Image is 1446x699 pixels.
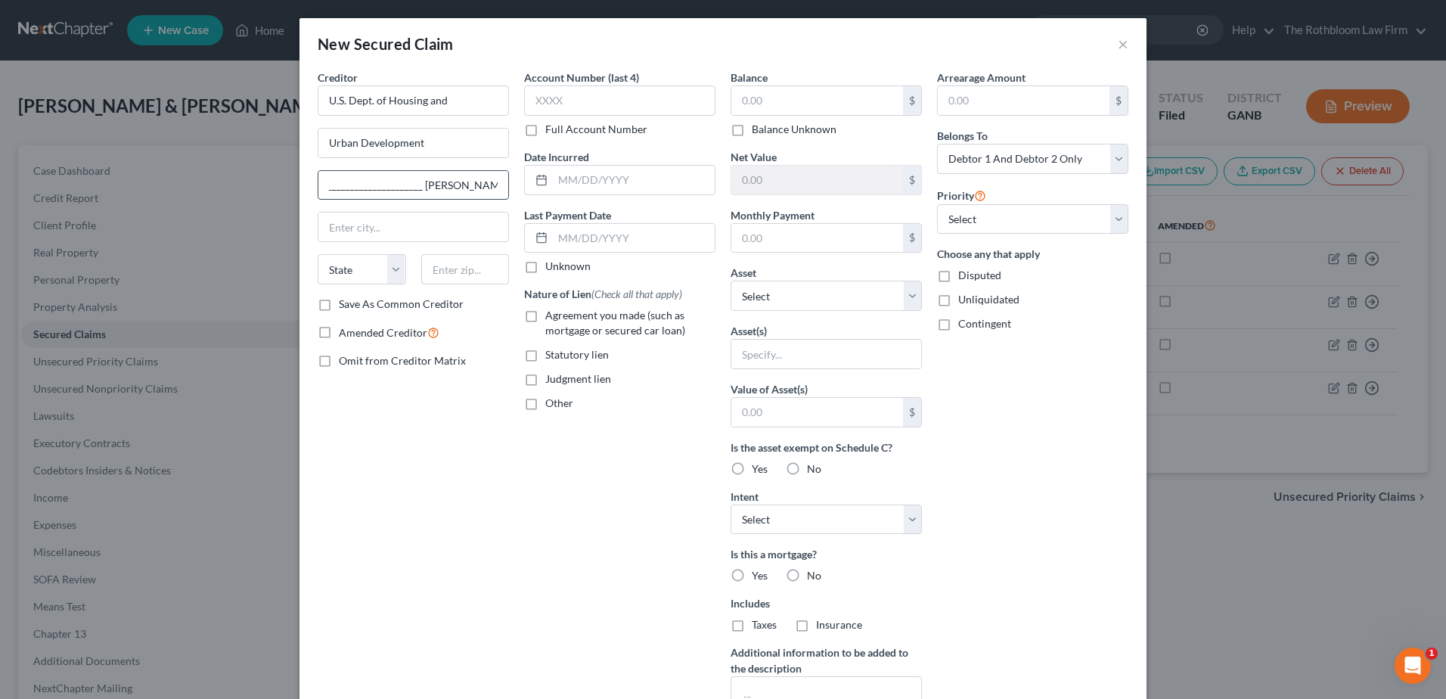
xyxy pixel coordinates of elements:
input: Specify... [731,340,921,368]
input: 0.00 [938,86,1109,115]
input: 0.00 [731,224,903,253]
label: Priority [937,186,986,204]
span: Judgment lien [545,372,611,385]
span: 1 [1426,648,1438,660]
label: Full Account Number [545,122,647,137]
span: Insurance [816,618,862,631]
input: MM/DD/YYYY [553,224,715,253]
span: Amended Creditor [339,326,427,339]
input: 0.00 [731,398,903,427]
input: 0.00 [731,86,903,115]
div: $ [903,86,921,115]
input: MM/DD/YYYY [553,166,715,194]
label: Balance [731,70,768,85]
label: Save As Common Creditor [339,297,464,312]
button: × [1118,35,1128,53]
label: Balance Unknown [752,122,836,137]
label: Includes [731,595,922,611]
div: $ [903,224,921,253]
input: Search creditor by name... [318,85,509,116]
label: Additional information to be added to the description [731,645,922,676]
span: Statutory lien [545,348,609,361]
span: Contingent [958,317,1011,330]
div: $ [903,398,921,427]
label: Monthly Payment [731,207,815,223]
label: Net Value [731,149,777,165]
input: Apt, Suite, etc... [318,171,508,200]
label: Is this a mortgage? [731,546,922,562]
input: XXXX [524,85,715,116]
span: Omit from Creditor Matrix [339,354,466,367]
span: (Check all that apply) [591,287,682,300]
label: Choose any that apply [937,246,1128,262]
span: Taxes [752,618,777,631]
span: Disputed [958,269,1001,281]
span: Asset [731,266,756,279]
input: Enter address... [318,129,508,157]
label: Intent [731,489,759,505]
div: $ [903,166,921,194]
span: No [807,569,821,582]
label: Arrearage Amount [937,70,1026,85]
label: Account Number (last 4) [524,70,639,85]
iframe: Intercom live chat [1395,648,1431,684]
label: Asset(s) [731,323,767,339]
label: Date Incurred [524,149,589,165]
span: Yes [752,462,768,475]
span: Other [545,396,573,409]
div: $ [1109,86,1128,115]
input: 0.00 [731,166,903,194]
input: Enter zip... [421,254,510,284]
input: Enter city... [318,213,508,241]
label: Unknown [545,259,591,274]
span: Creditor [318,71,358,84]
label: Nature of Lien [524,286,682,302]
span: No [807,462,821,475]
label: Is the asset exempt on Schedule C? [731,440,922,455]
span: Unliquidated [958,293,1019,306]
span: Yes [752,569,768,582]
div: New Secured Claim [318,33,454,54]
label: Last Payment Date [524,207,611,223]
label: Value of Asset(s) [731,381,808,397]
span: Agreement you made (such as mortgage or secured car loan) [545,309,685,337]
span: Belongs To [937,129,988,142]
